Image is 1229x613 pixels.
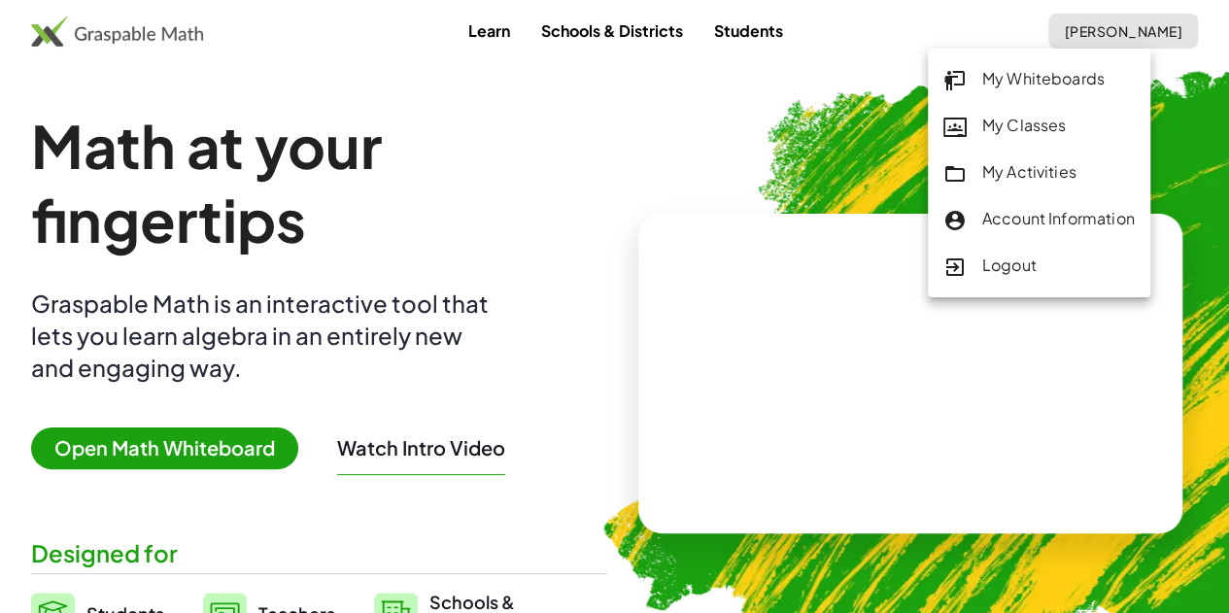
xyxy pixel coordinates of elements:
a: Learn [453,13,526,49]
div: Graspable Math is an interactive tool that lets you learn algebra in an entirely new and engaging... [31,288,497,384]
button: Watch Intro Video [337,435,505,460]
a: My Classes [928,103,1150,150]
a: Schools & Districts [526,13,699,49]
div: My Activities [943,160,1135,186]
a: My Activities [928,150,1150,196]
h1: Math at your fingertips [31,109,607,256]
div: Designed for [31,537,607,569]
span: Open Math Whiteboard [31,427,298,469]
a: My Whiteboards [928,56,1150,103]
a: Open Math Whiteboard [31,439,314,460]
div: Account Information [943,207,1135,232]
div: Logout [943,254,1135,279]
span: [PERSON_NAME] [1064,22,1182,40]
button: [PERSON_NAME] [1048,14,1198,49]
a: Students [699,13,799,49]
div: My Classes [943,114,1135,139]
video: What is this? This is dynamic math notation. Dynamic math notation plays a central role in how Gr... [765,300,1056,446]
div: My Whiteboards [943,67,1135,92]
